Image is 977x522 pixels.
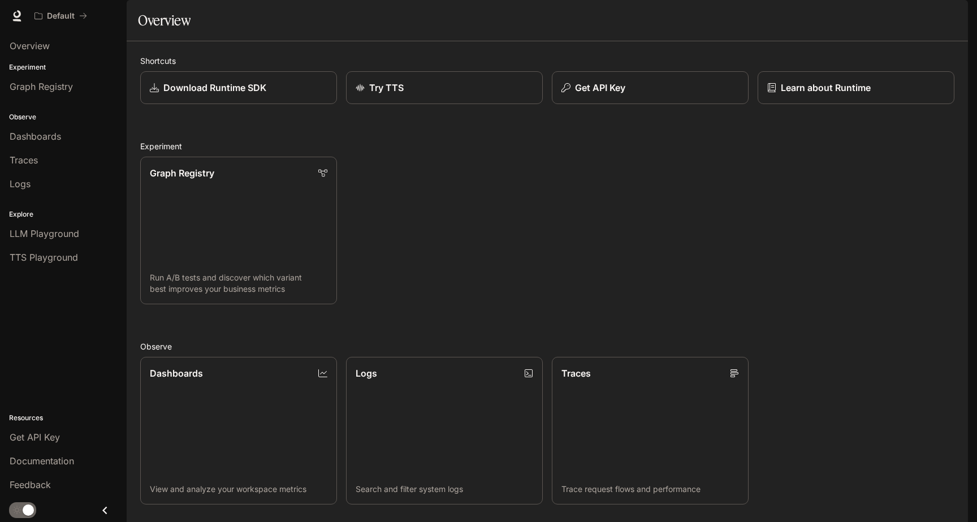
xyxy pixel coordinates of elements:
[758,71,954,104] a: Learn about Runtime
[47,11,75,21] p: Default
[29,5,92,27] button: All workspaces
[561,484,739,495] p: Trace request flows and performance
[140,357,337,504] a: DashboardsView and analyze your workspace metrics
[369,81,404,94] p: Try TTS
[150,272,327,295] p: Run A/B tests and discover which variant best improves your business metrics
[163,81,266,94] p: Download Runtime SDK
[552,357,749,504] a: TracesTrace request flows and performance
[140,340,954,352] h2: Observe
[138,9,191,32] h1: Overview
[150,166,214,180] p: Graph Registry
[356,366,377,380] p: Logs
[140,140,954,152] h2: Experiment
[561,366,591,380] p: Traces
[140,157,337,304] a: Graph RegistryRun A/B tests and discover which variant best improves your business metrics
[150,484,327,495] p: View and analyze your workspace metrics
[346,357,543,504] a: LogsSearch and filter system logs
[346,71,543,104] a: Try TTS
[150,366,203,380] p: Dashboards
[781,81,871,94] p: Learn about Runtime
[575,81,625,94] p: Get API Key
[140,71,337,104] a: Download Runtime SDK
[356,484,533,495] p: Search and filter system logs
[552,71,749,104] button: Get API Key
[140,55,954,67] h2: Shortcuts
